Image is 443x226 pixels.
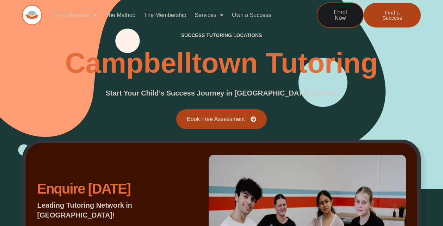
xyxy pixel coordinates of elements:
span: Find a Success [374,10,410,20]
a: The Method [101,7,140,23]
h2: Enquire [DATE] [37,184,166,193]
p: Leading Tutoring Network in [GEOGRAPHIC_DATA]! [37,200,166,220]
h1: Campbelltown Tutoring [65,49,378,77]
a: Services [191,7,228,23]
a: The Membership [140,7,191,23]
a: Book Free Assessment [176,109,267,129]
a: Find a Success [364,3,421,28]
a: Enrol Now [317,2,364,28]
p: Start Your Child’s Success Journey in [GEOGRAPHIC_DATA] [DATE]! [106,88,338,99]
a: Own a Success [228,7,275,23]
nav: Menu [49,7,294,23]
span: Enrol Now [328,10,352,21]
span: Book Free Assessment [187,116,245,122]
a: The Difference [49,7,101,23]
